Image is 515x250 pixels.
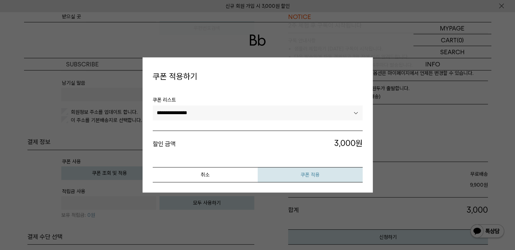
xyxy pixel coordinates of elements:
[334,138,356,149] span: 3,000
[153,140,176,147] strong: 할인 금액
[153,167,258,183] button: 취소
[153,67,363,86] h4: 쿠폰 적용하기
[153,96,363,105] span: 쿠폰 리스트
[258,167,363,183] button: 쿠폰 적용
[258,138,363,150] span: 원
